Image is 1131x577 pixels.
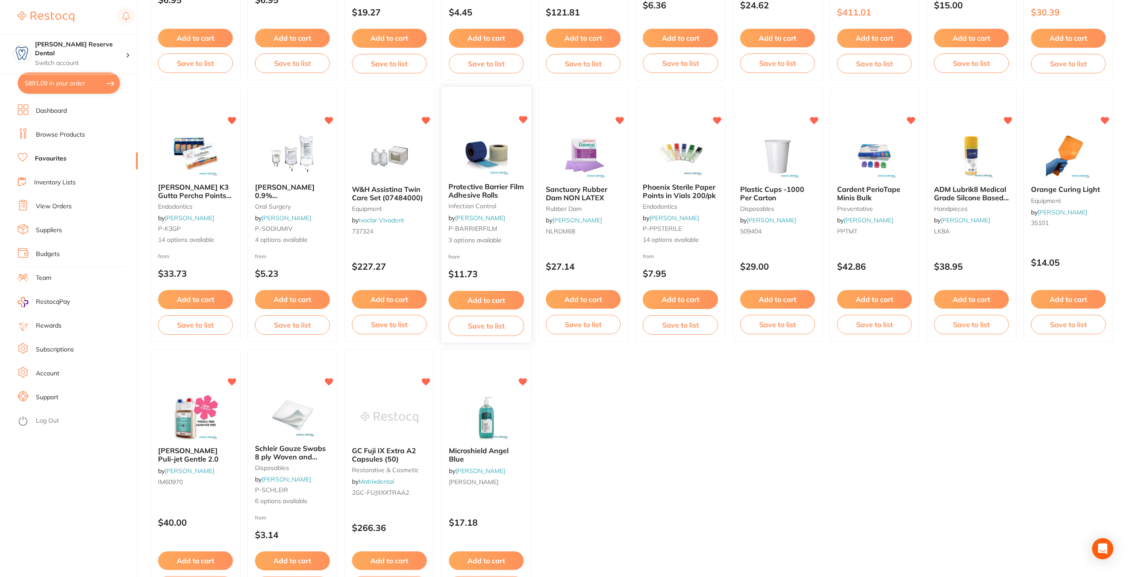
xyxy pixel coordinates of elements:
b: Schleir Gauze Swabs 8 ply Woven and Non-Woven [255,444,330,461]
span: 3 options available [448,236,524,245]
button: Add to cart [158,551,233,570]
small: restorative & cosmetic [352,466,427,474]
button: Save to list [352,315,427,334]
b: Phoenix Sterile Paper Points in Vials 200/pk [643,183,718,199]
button: Add to cart [837,29,912,47]
span: P-K3GP [158,225,181,233]
small: equipment [352,205,427,212]
img: Microshield Angel Blue [458,395,515,439]
a: Suppliers [36,226,62,235]
b: Orange Curing Light [1031,185,1106,193]
a: Log Out [36,417,59,425]
span: P-BARRIERFILM [448,225,497,233]
p: $42.86 [837,261,912,271]
a: Matrixdental [359,478,394,485]
span: by [255,214,311,222]
span: 14 options available [158,236,233,245]
button: Add to cart [643,290,718,309]
img: Orange Curing Light [1039,134,1097,178]
a: Subscriptions [36,345,74,354]
span: [PERSON_NAME] [449,478,498,486]
h4: Logan Reserve Dental [35,40,126,57]
b: Kerr K3 Gutta Percha Points 50/pk [158,183,233,199]
button: Add to cart [934,29,1009,47]
a: [PERSON_NAME] [455,467,505,475]
span: by [449,467,505,475]
small: rubber dam [546,205,621,212]
span: [PERSON_NAME] K3 Gutta Percha Points 50/pk [158,183,232,208]
b: Baxter 0.9% Sodium Chloride Saline IV Intravenous Bags [255,183,330,199]
span: [PERSON_NAME] Puli-jet Gentle 2.0 [158,446,219,463]
a: Browse Products [36,130,85,139]
b: Plastic Cups -1000 Per Carton [740,185,815,202]
button: Log Out [18,414,135,428]
span: 6 options available [255,497,330,506]
p: $4.45 [449,7,524,17]
button: Save to list [546,315,621,334]
p: $30.39 [1031,7,1106,17]
button: Save to list [448,316,524,336]
span: ADM Lubrik8 Medical Grade Silcone Based Lubricant [934,185,1009,210]
span: 4 options available [255,236,330,245]
button: Add to cart [255,29,330,47]
button: Add to cart [1031,29,1106,47]
button: Save to list [837,54,912,73]
a: Support [36,393,58,402]
a: [PERSON_NAME] [1038,208,1087,216]
small: infection control [448,203,524,210]
a: [PERSON_NAME] [941,216,990,224]
b: Sanctuary Rubber Dam NON LATEX [546,185,621,202]
button: Save to list [546,54,621,73]
button: Save to list [643,315,718,335]
small: handpieces [934,205,1009,212]
img: Cardent PerioTape Minis Bulk [845,134,903,178]
b: Cardent PerioTape Minis Bulk [837,185,912,202]
img: Cattani Puli-jet Gentle 2.0 [167,395,224,439]
button: Add to cart [352,551,427,570]
span: by [1031,208,1087,216]
p: $5.23 [255,268,330,279]
p: $411.01 [837,7,912,17]
a: [PERSON_NAME] [262,214,311,222]
b: Protective Barrier Film Adhesive Rolls [448,183,524,199]
span: 2GC-FUJIIXXTRAA2 [352,489,409,497]
button: Save to list [740,315,815,334]
small: endodontics [158,203,233,210]
small: endodontics [643,203,718,210]
span: Sanctuary Rubber Dam NON LATEX [546,185,607,202]
button: Add to cart [546,29,621,47]
a: Dashboard [36,107,67,115]
button: Add to cart [448,291,524,310]
button: Add to cart [1031,290,1106,309]
span: by [643,214,699,222]
a: Budgets [36,250,60,259]
span: P-SCHLEIR [255,486,288,494]
span: RestocqPay [36,298,70,306]
span: Microshield Angel Blue [449,446,509,463]
b: ADM Lubrik8 Medical Grade Silcone Based Lubricant [934,185,1009,202]
span: by [158,467,214,475]
small: oral surgery [255,203,330,210]
img: Phoenix Sterile Paper Points in Vials 200/pk [652,132,709,176]
button: Save to list [1031,54,1106,73]
p: $11.73 [448,269,524,279]
span: 509404 [740,227,761,235]
b: GC Fuji IX Extra A2 Capsules (50) [352,447,427,463]
button: Add to cart [352,290,427,309]
span: P-SODIUMIV [255,225,293,233]
p: $17.18 [449,517,524,527]
button: Add to cart [934,290,1009,309]
small: disposables [255,464,330,471]
a: [PERSON_NAME] [552,216,602,224]
button: Add to cart [158,290,233,309]
b: Cattani Puli-jet Gentle 2.0 [158,447,233,463]
span: PPTMT [837,227,857,235]
span: from [158,253,170,260]
p: $38.95 [934,261,1009,271]
p: $14.05 [1031,257,1106,267]
img: W&H Assistina Twin Care Set (07484000) [361,134,418,178]
button: Save to list [740,53,815,73]
button: Add to cart [158,29,233,47]
img: Baxter 0.9% Sodium Chloride Saline IV Intravenous Bags [264,132,321,176]
a: [PERSON_NAME] [844,216,893,224]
